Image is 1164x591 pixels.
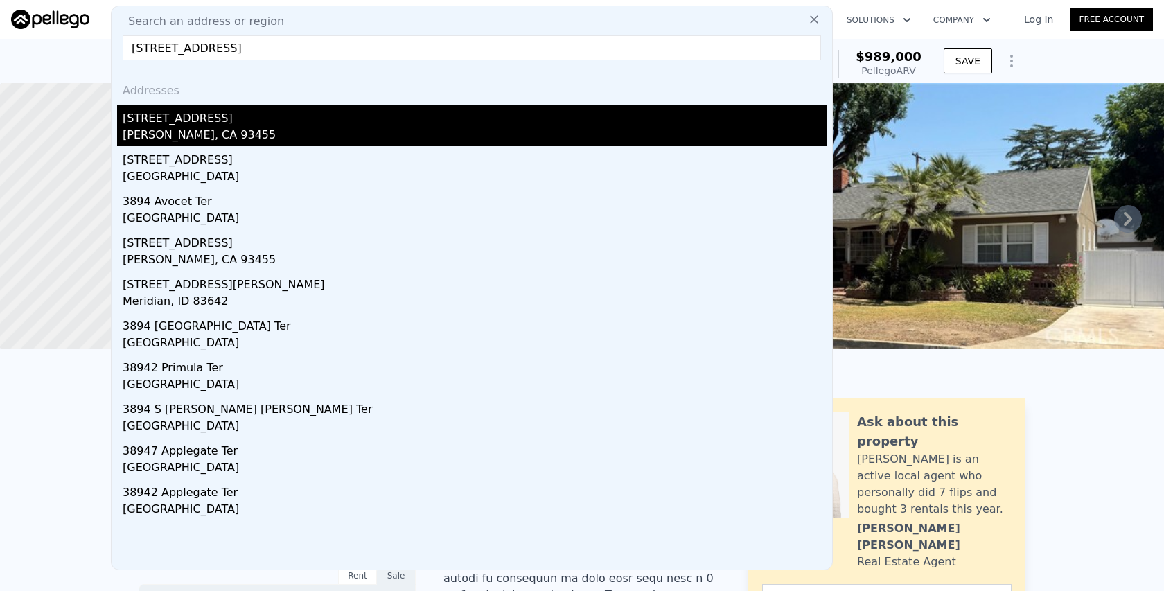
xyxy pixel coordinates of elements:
div: Meridian, ID 83642 [123,293,827,312]
span: Search an address or region [117,13,284,30]
div: [STREET_ADDRESS] [123,229,827,252]
div: [GEOGRAPHIC_DATA] [123,335,827,354]
div: [PERSON_NAME] is an active local agent who personally did 7 flips and bought 3 rentals this year. [857,451,1012,518]
img: Pellego [11,10,89,29]
div: 38942 Applegate Ter [123,479,827,501]
a: Log In [1007,12,1070,26]
div: 38942 Primula Ter [123,354,827,376]
button: Show Options [998,47,1025,75]
div: [STREET_ADDRESS] [123,146,827,168]
div: Ask about this property [857,412,1012,451]
div: [GEOGRAPHIC_DATA] [123,501,827,520]
span: $989,000 [856,49,921,64]
div: [GEOGRAPHIC_DATA] [123,210,827,229]
a: Free Account [1070,8,1153,31]
div: [STREET_ADDRESS][PERSON_NAME] [123,271,827,293]
div: [STREET_ADDRESS] [123,105,827,127]
div: [PERSON_NAME], CA 93455 [123,252,827,271]
div: [GEOGRAPHIC_DATA] [123,376,827,396]
button: Solutions [836,8,922,33]
input: Enter an address, city, region, neighborhood or zip code [123,35,821,60]
div: Addresses [117,71,827,105]
button: Company [922,8,1002,33]
div: 3894 Avocet Ter [123,188,827,210]
div: [PERSON_NAME] [PERSON_NAME] [857,520,1012,554]
div: [PERSON_NAME], CA 93455 [123,127,827,146]
div: Real Estate Agent [857,554,956,570]
button: SAVE [944,48,992,73]
div: 38947 Applegate Ter [123,437,827,459]
div: [GEOGRAPHIC_DATA] [123,459,827,479]
div: [GEOGRAPHIC_DATA] [123,168,827,188]
div: Rent [338,567,377,585]
div: Pellego ARV [856,64,921,78]
div: 3894 [GEOGRAPHIC_DATA] Ter [123,312,827,335]
div: [GEOGRAPHIC_DATA] [123,418,827,437]
div: Sale [377,567,416,585]
div: 3894 S [PERSON_NAME] [PERSON_NAME] Ter [123,396,827,418]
